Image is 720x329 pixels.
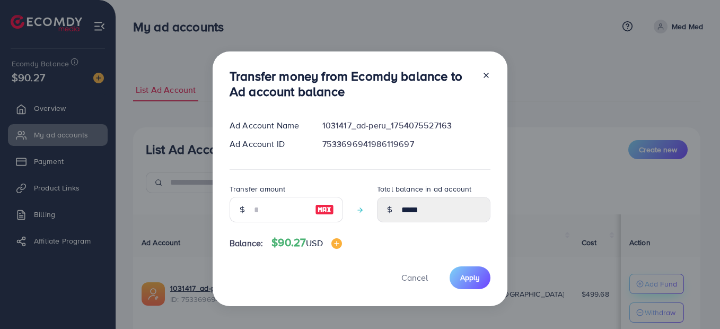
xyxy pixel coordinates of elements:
[388,266,441,289] button: Cancel
[314,119,499,132] div: 1031417_ad-peru_1754075527163
[377,184,471,194] label: Total balance in ad account
[401,272,428,283] span: Cancel
[230,237,263,249] span: Balance:
[221,119,314,132] div: Ad Account Name
[221,138,314,150] div: Ad Account ID
[315,203,334,216] img: image
[230,184,285,194] label: Transfer amount
[460,272,480,283] span: Apply
[450,266,490,289] button: Apply
[314,138,499,150] div: 7533696941986119697
[675,281,712,321] iframe: Chat
[331,238,342,249] img: image
[306,237,322,249] span: USD
[271,236,341,249] h4: $90.27
[230,68,473,99] h3: Transfer money from Ecomdy balance to Ad account balance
